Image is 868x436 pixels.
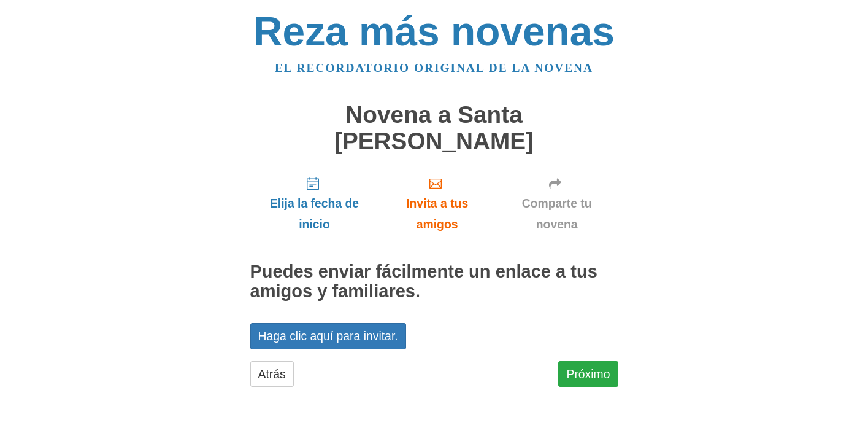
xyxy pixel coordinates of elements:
[250,323,406,349] a: Haga clic aquí para invitar.
[522,197,592,231] font: Comparte tu novena
[379,166,496,241] a: Invita a tus amigos
[258,330,398,343] font: Haga clic aquí para invitar.
[270,197,359,231] font: Elija la fecha de inicio
[253,9,615,54] a: Reza más novenas
[275,61,593,74] a: El recordatorio original de la novena
[258,367,286,381] font: Atrás
[250,262,597,301] font: Puedes enviar fácilmente un enlace a tus amigos y familiares.
[250,361,294,387] a: Atrás
[496,166,618,241] a: Comparte tu novena
[558,361,618,387] a: Próximo
[566,367,610,381] font: Próximo
[250,166,379,241] a: Elija la fecha de inicio
[406,197,468,231] font: Invita a tus amigos
[334,101,534,154] font: Novena a Santa [PERSON_NAME]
